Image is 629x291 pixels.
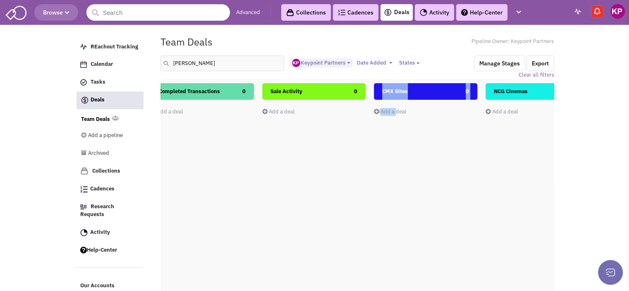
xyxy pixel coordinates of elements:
span: CMX Sites [382,88,408,95]
img: Cadences_logo.png [80,186,88,192]
span: Date Added [356,59,386,66]
button: Manage Stages [474,55,525,71]
button: Keypoint Partners [289,58,353,68]
span: Activity [90,228,110,236]
button: States [396,58,422,67]
img: Activity.png [420,9,427,16]
a: Add a deal [374,108,407,115]
img: ny_GipEnDU-kinWYCc5EwQ.png [292,59,300,67]
a: Cadences [333,4,378,21]
img: icon-deals.svg [384,7,392,17]
img: icon-collection-lavender-black.svg [286,9,294,17]
img: icon-tasks.png [80,79,87,86]
a: Clear all filters [519,71,554,79]
a: Archived [81,146,132,161]
img: icon-collection-lavender.png [80,167,88,175]
a: Collections [76,163,143,179]
button: Date Added [354,58,395,67]
span: Pipeline Owner: Keypoint Partners [471,38,554,46]
span: 0 [466,83,469,100]
input: Search deals [160,55,285,71]
a: Calendar [76,57,143,72]
span: Tasks [91,79,105,86]
a: Deals [384,7,409,17]
a: Tasks [76,75,143,90]
span: Calendar [91,61,113,68]
span: REachout Tracking [91,43,138,50]
span: NCG Cinemas [494,88,528,95]
a: Cadences [76,181,143,197]
img: help.png [80,247,87,253]
span: Cadences [90,185,115,192]
span: 0 [354,83,357,100]
a: Collections [281,4,331,21]
img: Cadences_logo.png [338,10,345,15]
a: Advanced [236,9,260,17]
button: Browse [34,4,78,21]
a: Help-Center [76,243,143,258]
img: help.png [461,9,468,16]
a: Research Requests [76,199,143,223]
span: Our Accounts [80,282,115,289]
button: Export [526,55,554,71]
a: Add a pipeline [81,128,132,144]
a: Add a deal [486,108,518,115]
a: Help-Center [456,4,507,21]
img: Research.png [80,204,87,209]
span: Keypoint Partners [292,59,345,66]
img: Keypoint Partners [610,4,625,19]
a: REachout Tracking [76,39,143,55]
span: Research Requests [80,203,114,218]
span: Collections [92,167,120,174]
img: SmartAdmin [6,4,26,20]
span: States [399,59,414,66]
span: 0 [242,83,246,100]
a: Deals [77,91,143,109]
a: Add a deal [151,108,183,115]
span: Sale Activity [270,88,302,95]
img: Activity.png [80,229,88,236]
a: Activity [76,225,143,240]
a: Add a deal [262,108,295,115]
img: icon-deals.svg [81,95,89,105]
a: Team Deals [81,115,110,123]
img: Calendar.png [80,61,87,68]
span: Browse [43,9,69,16]
a: Activity [415,4,454,21]
input: Search [86,4,230,21]
span: Completed Transactions [159,88,220,95]
h1: Team Deals [160,36,213,47]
